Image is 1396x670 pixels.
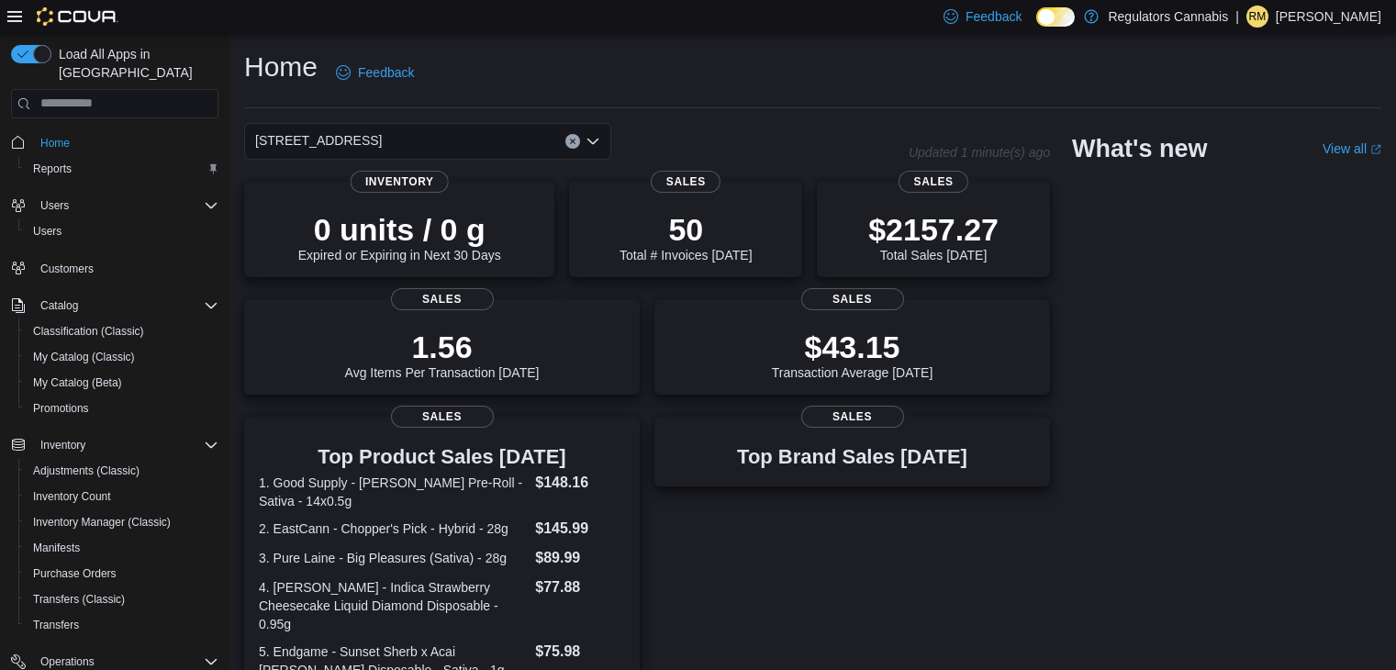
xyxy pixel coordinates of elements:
[259,578,528,633] dt: 4. [PERSON_NAME] - Indica Strawberry Cheesecake Liquid Diamond Disposable - 0.95g
[801,406,904,428] span: Sales
[40,262,94,276] span: Customers
[358,63,414,82] span: Feedback
[18,535,226,561] button: Manifests
[1370,144,1381,155] svg: External link
[26,372,129,394] a: My Catalog (Beta)
[18,318,226,344] button: Classification (Classic)
[33,375,122,390] span: My Catalog (Beta)
[26,346,142,368] a: My Catalog (Classic)
[1323,141,1381,156] a: View allExternal link
[909,145,1050,160] p: Updated 1 minute(s) ago
[26,158,79,180] a: Reports
[33,131,218,154] span: Home
[1249,6,1267,28] span: RM
[345,329,540,380] div: Avg Items Per Transaction [DATE]
[26,511,218,533] span: Inventory Manager (Classic)
[345,329,540,365] p: 1.56
[51,45,218,82] span: Load All Apps in [GEOGRAPHIC_DATA]
[18,218,226,244] button: Users
[40,136,70,151] span: Home
[40,438,85,452] span: Inventory
[1036,27,1037,28] span: Dark Mode
[26,397,96,419] a: Promotions
[4,193,226,218] button: Users
[565,134,580,149] button: Clear input
[33,434,218,456] span: Inventory
[737,446,967,468] h3: Top Brand Sales [DATE]
[772,329,933,365] p: $43.15
[26,460,147,482] a: Adjustments (Classic)
[801,288,904,310] span: Sales
[33,295,85,317] button: Catalog
[33,489,111,504] span: Inventory Count
[18,370,226,396] button: My Catalog (Beta)
[868,211,999,262] div: Total Sales [DATE]
[26,320,151,342] a: Classification (Classic)
[1036,7,1075,27] input: Dark Mode
[18,458,226,484] button: Adjustments (Classic)
[18,561,226,586] button: Purchase Orders
[33,592,125,607] span: Transfers (Classic)
[255,129,382,151] span: [STREET_ADDRESS]
[535,518,625,540] dd: $145.99
[33,541,80,555] span: Manifests
[26,588,132,610] a: Transfers (Classic)
[391,288,494,310] span: Sales
[298,211,501,248] p: 0 units / 0 g
[4,293,226,318] button: Catalog
[535,576,625,598] dd: $77.88
[868,211,999,248] p: $2157.27
[966,7,1022,26] span: Feedback
[4,432,226,458] button: Inventory
[33,195,218,217] span: Users
[259,474,528,510] dt: 1. Good Supply - [PERSON_NAME] Pre-Roll - Sativa - 14x0.5g
[18,586,226,612] button: Transfers (Classic)
[26,220,218,242] span: Users
[1235,6,1239,28] p: |
[26,563,124,585] a: Purchase Orders
[535,472,625,494] dd: $148.16
[26,614,86,636] a: Transfers
[620,211,752,248] p: 50
[1072,134,1207,163] h2: What's new
[772,329,933,380] div: Transaction Average [DATE]
[26,511,178,533] a: Inventory Manager (Classic)
[26,372,218,394] span: My Catalog (Beta)
[26,614,218,636] span: Transfers
[620,211,752,262] div: Total # Invoices [DATE]
[40,298,78,313] span: Catalog
[244,49,318,85] h1: Home
[26,460,218,482] span: Adjustments (Classic)
[26,220,69,242] a: Users
[26,588,218,610] span: Transfers (Classic)
[18,156,226,182] button: Reports
[33,350,135,364] span: My Catalog (Classic)
[18,344,226,370] button: My Catalog (Classic)
[18,509,226,535] button: Inventory Manager (Classic)
[26,537,87,559] a: Manifests
[4,129,226,156] button: Home
[651,171,720,193] span: Sales
[899,171,968,193] span: Sales
[26,397,218,419] span: Promotions
[259,446,625,468] h3: Top Product Sales [DATE]
[391,406,494,428] span: Sales
[33,224,61,239] span: Users
[298,211,501,262] div: Expired or Expiring in Next 30 Days
[33,258,101,280] a: Customers
[33,566,117,581] span: Purchase Orders
[40,198,69,213] span: Users
[26,158,218,180] span: Reports
[33,515,171,530] span: Inventory Manager (Classic)
[4,255,226,282] button: Customers
[40,654,95,669] span: Operations
[33,132,77,154] a: Home
[33,463,140,478] span: Adjustments (Classic)
[351,171,449,193] span: Inventory
[33,434,93,456] button: Inventory
[1108,6,1228,28] p: Regulators Cannabis
[18,612,226,638] button: Transfers
[26,346,218,368] span: My Catalog (Classic)
[33,257,218,280] span: Customers
[33,195,76,217] button: Users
